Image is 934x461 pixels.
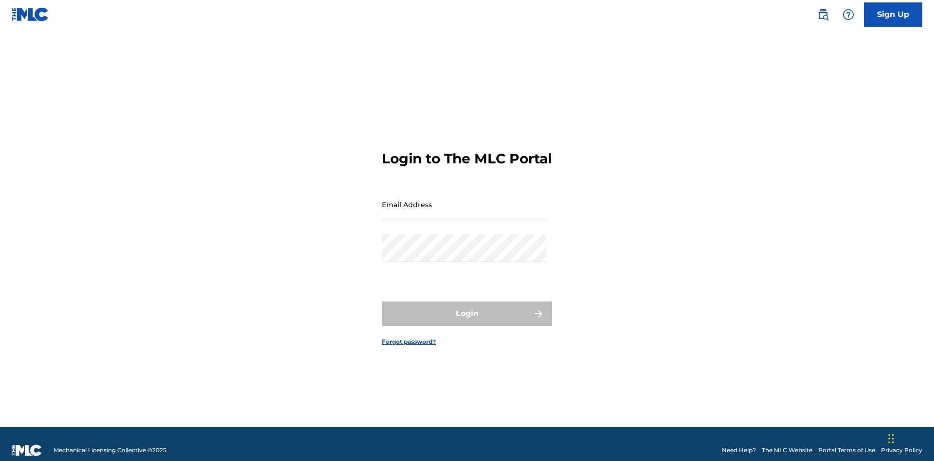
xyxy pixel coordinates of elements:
a: Need Help? [722,446,756,455]
span: Mechanical Licensing Collective © 2025 [54,446,166,455]
div: Help [839,5,858,24]
a: Privacy Policy [881,446,922,455]
img: logo [12,444,42,456]
a: Forgot password? [382,337,436,346]
a: The MLC Website [762,446,812,455]
h3: Login to The MLC Portal [382,150,552,167]
img: MLC Logo [12,7,49,21]
a: Public Search [813,5,833,24]
a: Portal Terms of Use [818,446,875,455]
iframe: Chat Widget [885,414,934,461]
div: Drag [888,424,894,453]
img: help [843,9,854,20]
img: search [817,9,829,20]
a: Sign Up [864,2,922,27]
